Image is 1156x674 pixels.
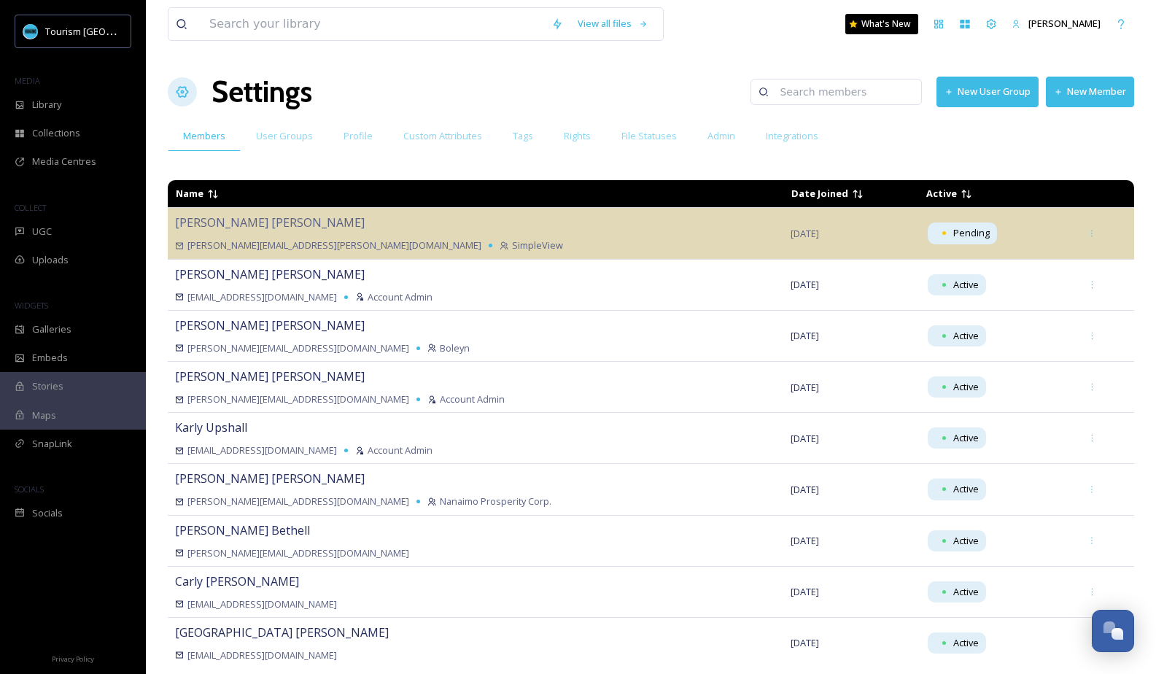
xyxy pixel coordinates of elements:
[919,181,1071,206] td: Sort descending
[512,239,563,252] span: SimpleView
[766,129,818,143] span: Integrations
[368,290,432,304] span: Account Admin
[23,24,38,39] img: tourism_nanaimo_logo.jpeg
[845,14,918,34] a: What's New
[953,534,979,548] span: Active
[784,181,918,206] td: Sort ascending
[953,636,979,650] span: Active
[32,126,80,140] span: Collections
[513,129,533,143] span: Tags
[791,329,819,342] span: [DATE]
[176,187,203,200] span: Name
[212,70,312,114] h1: Settings
[791,227,819,240] span: [DATE]
[953,482,979,496] span: Active
[791,585,819,598] span: [DATE]
[175,419,247,435] span: Karly Upshall
[791,381,819,394] span: [DATE]
[953,329,979,343] span: Active
[15,300,48,311] span: WIDGETS
[953,380,979,394] span: Active
[1046,77,1134,106] button: New Member
[403,129,482,143] span: Custom Attributes
[187,443,337,457] span: [EMAIL_ADDRESS][DOMAIN_NAME]
[175,522,310,538] span: [PERSON_NAME] Bethell
[32,253,69,267] span: Uploads
[187,546,409,560] span: [PERSON_NAME][EMAIL_ADDRESS][DOMAIN_NAME]
[187,597,337,611] span: [EMAIL_ADDRESS][DOMAIN_NAME]
[440,341,470,355] span: Boleyn
[175,266,365,282] span: [PERSON_NAME] [PERSON_NAME]
[183,129,225,143] span: Members
[15,484,44,495] span: SOCIALS
[564,129,591,143] span: Rights
[32,437,72,451] span: SnapLink
[791,432,819,445] span: [DATE]
[368,443,432,457] span: Account Admin
[791,278,819,291] span: [DATE]
[1004,9,1108,38] a: [PERSON_NAME]
[570,9,656,38] a: View all files
[15,202,46,213] span: COLLECT
[175,317,365,333] span: [PERSON_NAME] [PERSON_NAME]
[32,351,68,365] span: Embeds
[791,187,848,200] span: Date Joined
[202,8,544,40] input: Search your library
[175,470,365,487] span: [PERSON_NAME] [PERSON_NAME]
[187,239,481,252] span: [PERSON_NAME][EMAIL_ADDRESS][PERSON_NAME][DOMAIN_NAME]
[621,129,677,143] span: File Statuses
[187,495,409,508] span: [PERSON_NAME][EMAIL_ADDRESS][DOMAIN_NAME]
[32,322,71,336] span: Galleries
[791,636,819,649] span: [DATE]
[187,392,409,406] span: [PERSON_NAME][EMAIL_ADDRESS][DOMAIN_NAME]
[1072,188,1133,200] td: Sort descending
[175,573,299,589] span: Carly [PERSON_NAME]
[45,24,176,38] span: Tourism [GEOGRAPHIC_DATA]
[440,495,551,508] span: Nanaimo Prosperity Corp.
[187,341,409,355] span: [PERSON_NAME][EMAIL_ADDRESS][DOMAIN_NAME]
[953,431,979,445] span: Active
[175,214,365,231] span: [PERSON_NAME] [PERSON_NAME]
[791,483,819,496] span: [DATE]
[175,368,365,384] span: [PERSON_NAME] [PERSON_NAME]
[707,129,735,143] span: Admin
[926,187,957,200] span: Active
[168,181,783,206] td: Sort descending
[936,77,1039,106] button: New User Group
[953,585,979,599] span: Active
[187,648,337,662] span: [EMAIL_ADDRESS][DOMAIN_NAME]
[175,624,389,640] span: [GEOGRAPHIC_DATA] [PERSON_NAME]
[1092,610,1134,652] button: Open Chat
[256,129,313,143] span: User Groups
[32,379,63,393] span: Stories
[1028,17,1101,30] span: [PERSON_NAME]
[344,129,373,143] span: Profile
[953,226,990,240] span: Pending
[772,77,914,106] input: Search members
[52,649,94,667] a: Privacy Policy
[32,408,56,422] span: Maps
[52,654,94,664] span: Privacy Policy
[32,225,52,239] span: UGC
[953,278,979,292] span: Active
[32,506,63,520] span: Socials
[32,155,96,168] span: Media Centres
[32,98,61,112] span: Library
[440,392,505,406] span: Account Admin
[791,534,819,547] span: [DATE]
[187,290,337,304] span: [EMAIL_ADDRESS][DOMAIN_NAME]
[15,75,40,86] span: MEDIA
